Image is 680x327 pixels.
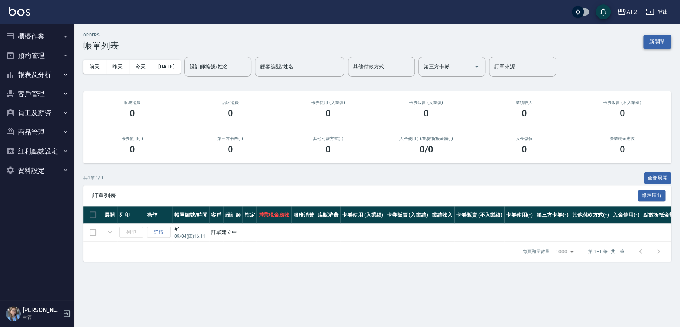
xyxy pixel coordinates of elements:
h3: 0 [228,144,233,155]
p: 每頁顯示數量 [523,248,550,255]
h3: 0 [130,144,135,155]
p: 09/04 (四) 16:11 [174,233,207,240]
h3: 服務消費 [92,100,172,105]
h2: ORDERS [83,33,119,38]
button: Open [471,61,483,72]
h3: 0 [619,108,625,119]
button: 登出 [642,5,671,19]
button: 全部展開 [644,172,671,184]
button: save [596,4,611,19]
a: 新開單 [643,38,671,45]
h3: 0 [228,108,233,119]
h3: 帳單列表 [83,41,119,51]
h3: 0 [521,108,527,119]
button: 昨天 [106,60,129,74]
h2: 第三方卡券(-) [190,136,271,141]
h2: 店販消費 [190,100,271,105]
button: 報表及分析 [3,65,71,84]
h2: 入金使用(-) /點數折抵金額(-) [386,136,466,141]
th: 列印 [117,206,145,224]
button: 報表匯出 [638,190,666,201]
th: 營業現金應收 [256,206,291,224]
h2: 卡券使用(-) [92,136,172,141]
button: [DATE] [152,60,180,74]
button: 紅利點數設定 [3,142,71,161]
button: 前天 [83,60,106,74]
th: 卡券販賣 (入業績) [385,206,430,224]
h5: [PERSON_NAME] [23,307,61,314]
th: 展開 [103,206,117,224]
h2: 入金儲值 [484,136,564,141]
h3: 0 [424,108,429,119]
img: Person [6,306,21,321]
th: 操作 [145,206,172,224]
h2: 其他付款方式(-) [288,136,368,141]
th: 設計師 [223,206,243,224]
h3: 0 [521,144,527,155]
h3: 0 /0 [419,144,433,155]
th: 指定 [242,206,256,224]
th: 第三方卡券(-) [535,206,570,224]
button: 新開單 [643,35,671,49]
th: 卡券販賣 (不入業績) [454,206,504,224]
button: AT2 [614,4,639,20]
button: 資料設定 [3,161,71,180]
h2: 卡券使用 (入業績) [288,100,368,105]
button: 今天 [129,60,152,74]
p: 第 1–1 筆 共 1 筆 [588,248,624,255]
div: AT2 [626,7,637,17]
h2: 營業現金應收 [582,136,662,141]
span: 訂單列表 [92,192,638,200]
th: 店販消費 [316,206,340,224]
p: 共 1 筆, 1 / 1 [83,175,104,181]
th: 其他付款方式(-) [570,206,611,224]
th: 入金使用(-) [611,206,641,224]
h3: 0 [326,108,331,119]
th: 卡券使用(-) [504,206,535,224]
td: #1 [172,224,209,241]
a: 報表匯出 [638,192,666,199]
button: 商品管理 [3,123,71,142]
img: Logo [9,7,30,16]
th: 服務消費 [291,206,316,224]
p: 主管 [23,314,61,321]
h2: 卡券販賣 (入業績) [386,100,466,105]
button: 員工及薪資 [3,103,71,123]
h2: 業績收入 [484,100,564,105]
button: 櫃檯作業 [3,27,71,46]
th: 客戶 [209,206,223,224]
th: 業績收入 [430,206,454,224]
th: 帳單編號/時間 [172,206,209,224]
button: 預約管理 [3,46,71,65]
div: 1000 [553,242,576,262]
h2: 卡券販賣 (不入業績) [582,100,662,105]
h3: 0 [619,144,625,155]
h3: 0 [130,108,135,119]
th: 卡券使用 (入業績) [340,206,385,224]
h3: 0 [326,144,331,155]
button: 客戶管理 [3,84,71,104]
